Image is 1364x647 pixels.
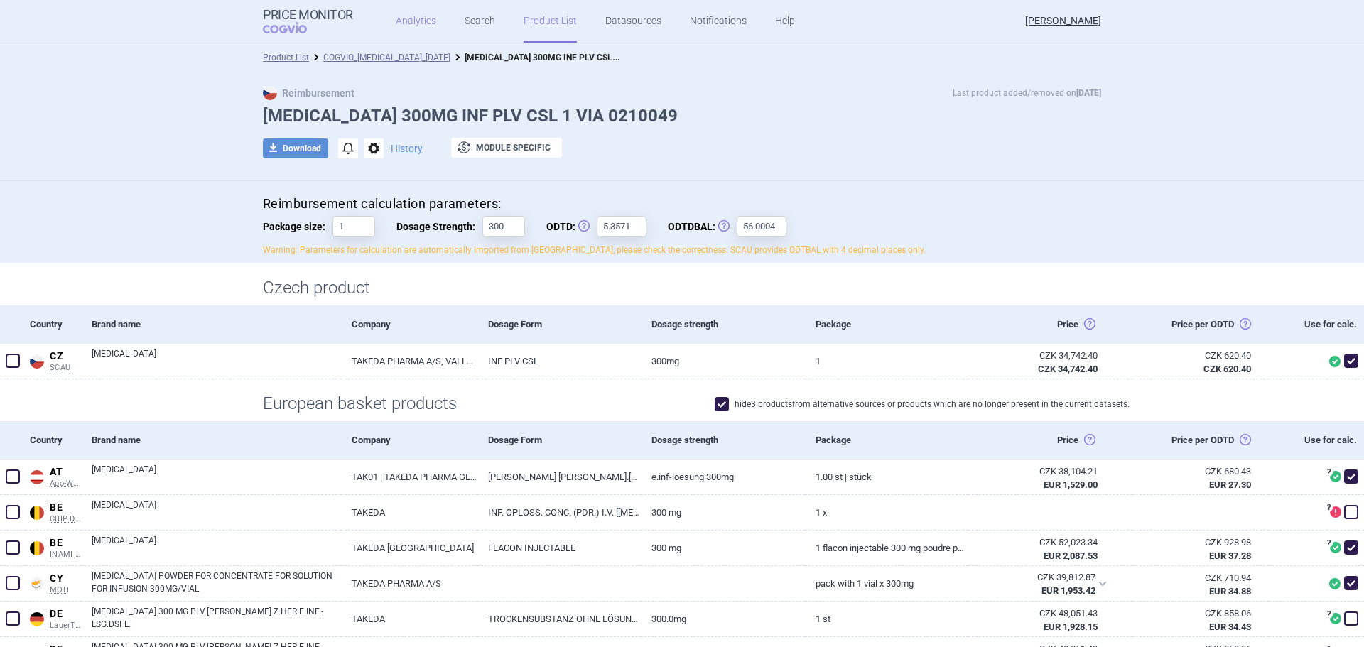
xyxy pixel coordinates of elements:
strong: EUR 2,087.53 [1044,550,1098,561]
a: TAKEDA [341,602,477,636]
div: CZK 710.94 [1143,572,1251,585]
h1: Czech product [263,278,1101,298]
div: Price per ODTD [1132,421,1269,460]
input: ODTDBAL: [737,216,786,237]
div: Use for calc. [1269,305,1364,344]
div: CZK 38,104.21 [979,465,1097,478]
a: CZCZSCAU [26,347,81,372]
button: History [391,143,423,153]
a: [MEDICAL_DATA] [92,499,341,524]
a: CZK 680.43EUR 27.30 [1132,460,1269,496]
div: Dosage Form [477,421,641,460]
a: 300.0mg [641,602,804,636]
span: DE [50,608,81,621]
strong: [DATE] [1076,88,1101,98]
div: Package [805,421,968,460]
label: hide 3 products from alternative sources or products which are no longer present in the current d... [715,397,1130,411]
a: [MEDICAL_DATA] [92,347,341,373]
div: CZK 928.98 [1143,536,1251,549]
a: INF. OPLOSS. CONC. (PDR.) I.V. [[MEDICAL_DATA].] [477,495,641,530]
a: E.INF-LOESUNG 300MG [641,460,804,494]
strong: EUR 1,953.42 [1041,585,1095,596]
img: Belgium [30,506,44,520]
a: TROCKENSUBSTANZ OHNE LÖSUNGSMITTEL [477,602,641,636]
a: FLACON INJECTABLE [477,531,641,565]
a: CZK 858.06EUR 34.43 [1132,602,1269,638]
a: Price MonitorCOGVIO [263,8,353,35]
a: TAK01 | TAKEDA PHARMA GES.M.B.H. [341,460,477,494]
span: Apo-Warenv.I [50,479,81,489]
a: CZK 620.40CZK 620.40 [1132,344,1269,381]
abbr: SP-CAU-010 Belgie hrazené LP [979,536,1097,562]
span: COGVIO [263,22,327,33]
span: ? [1324,539,1333,548]
span: SCAU [50,363,81,373]
img: Czech Republic [30,354,44,369]
span: Dosage Strength: [396,216,482,237]
a: [MEDICAL_DATA] 300 MG PLV.[PERSON_NAME].Z.HER.E.INF.-LSG.DSFL. [92,605,341,631]
span: BE [50,501,81,514]
span: ODTD: [546,216,597,237]
abbr: Česko ex-factory [979,349,1097,375]
a: 300MG [641,344,804,379]
a: BEBECBIP DCI [26,499,81,523]
span: AT [50,466,81,479]
span: CY [50,572,81,585]
strong: EUR 1,928.15 [1044,621,1098,632]
p: Last product added/removed on [953,86,1101,100]
span: CBIP DCI [50,514,81,524]
h1: [MEDICAL_DATA] 300MG INF PLV CSL 1 VIA 0210049 [263,106,1101,126]
h1: European basket products [263,393,1101,414]
div: CZK 858.06 [1143,607,1251,620]
div: Country [26,305,81,344]
strong: CZK 34,742.40 [1038,364,1098,374]
a: 300 mg [641,495,804,530]
a: CZK 710.94EUR 34.88 [1132,566,1269,603]
a: TAKEDA [341,495,477,530]
button: Download [263,138,328,158]
strong: EUR 1,529.00 [1044,479,1098,490]
a: Product List [263,53,309,62]
span: ? [1324,468,1333,477]
strong: EUR 37.28 [1209,550,1251,561]
li: Product List [263,50,309,65]
span: ? [1324,504,1333,512]
img: Cyprus [30,577,44,591]
a: 1 [805,344,968,379]
div: Price [968,421,1132,460]
a: BEBEINAMI RPS [26,534,81,559]
h4: Reimbursement calculation parameters: [263,195,1101,213]
input: Package size: [332,216,375,237]
a: 1 flacon injectable 300 mg poudre pour solution à diluer pour perfusion, 300 mg [805,531,968,565]
span: MOH [50,585,81,595]
a: CYCYMOH [26,570,81,594]
a: COGVIO_[MEDICAL_DATA]_[DATE] [323,53,450,62]
div: Brand name [81,305,341,344]
strong: [MEDICAL_DATA] 300MG INF PLV CSL 1 VIA 0210049 [465,50,673,63]
div: Price per ODTD [1132,305,1269,344]
a: [MEDICAL_DATA] [92,463,341,489]
div: CZK 39,812.87 [978,571,1095,584]
div: Dosage strength [641,305,804,344]
div: Use for calc. [1269,421,1364,460]
div: Package [805,305,968,344]
li: ENTYVIO 300MG INF PLV CSL 1 VIA 0210049 [450,50,621,65]
abbr: SP-CAU-010 Německo [979,607,1097,633]
strong: CZK 620.40 [1203,364,1251,374]
strong: EUR 27.30 [1209,479,1251,490]
a: ATATApo-Warenv.I [26,463,81,488]
div: CZK 680.43 [1143,465,1251,478]
img: Germany [30,612,44,626]
span: LauerTaxe CGM [50,621,81,631]
a: TAKEDA PHARMA A/S [341,566,477,601]
img: Austria [30,470,44,484]
span: Package size: [263,216,332,237]
input: ODTD: [597,216,646,237]
div: CZK 39,812.87EUR 1,953.42 [968,566,1115,602]
span: INAMI RPS [50,550,81,560]
input: Dosage Strength: [482,216,525,237]
strong: Reimbursement [263,87,354,99]
a: [MEDICAL_DATA] [92,534,341,560]
div: Dosage strength [641,421,804,460]
div: Price [968,305,1132,344]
